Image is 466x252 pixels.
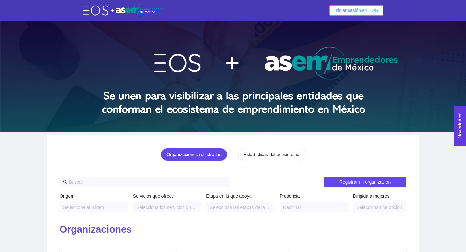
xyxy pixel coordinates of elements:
[353,192,390,200] label: Dirigida a mujeres
[206,192,251,200] label: Etapa en la que apoya
[60,223,406,236] h2: Organizaciones
[60,192,73,200] label: Origen
[83,4,164,16] img: eos-asem-logo.38b026ae.png
[335,7,378,14] span: Iniciar sesión en EOS
[63,180,68,184] span: search
[244,151,300,158] div: Estadísticas del ecosistema
[339,178,391,186] span: Registrar mi organización
[324,177,406,187] button: Registrar mi organización
[280,192,300,200] label: Presencia
[329,5,383,16] button: Iniciar sesión en EOS
[133,192,174,200] label: Servicios que ofrece
[454,106,466,146] button: Open Feedback Widget
[69,178,227,186] input: Buscar
[166,151,221,158] div: Organizaciones registradas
